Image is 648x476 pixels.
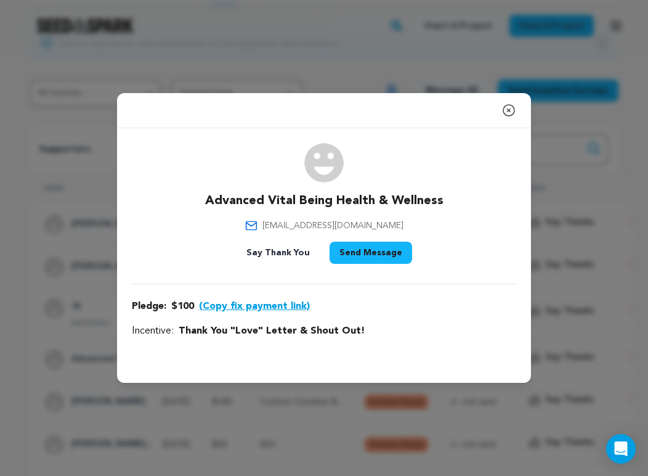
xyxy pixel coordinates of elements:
p: Advanced Vital Being Health & Wellness [205,192,443,210]
div: Open Intercom Messenger [606,434,636,464]
button: Send Message [330,242,412,264]
span: Incentive: [132,324,174,339]
span: Pledge: [132,299,166,314]
span: Thank You "Love" Letter & Shout Out! [179,324,365,339]
span: [EMAIL_ADDRESS][DOMAIN_NAME] [262,220,403,232]
button: Say Thank You [237,242,320,264]
button: (Copy fix payment link) [199,299,310,314]
span: $100 [171,299,194,314]
img: user.png [304,143,344,183]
